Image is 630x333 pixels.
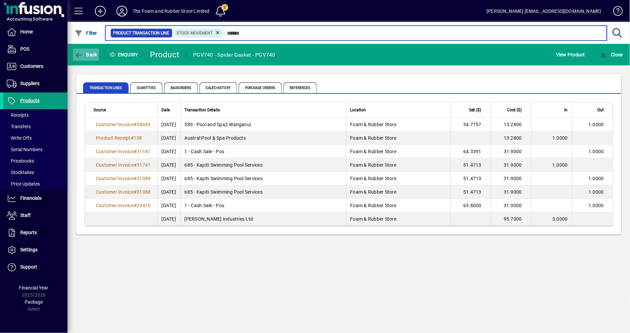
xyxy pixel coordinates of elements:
span: Product Transaction Line [113,30,169,36]
span: # [134,189,137,195]
div: Location [350,106,446,114]
td: 13.2800 [491,131,531,145]
span: 34683 [137,122,151,127]
a: Customer Invoice#24410 [94,202,153,209]
span: 1.0000 [553,162,568,168]
a: Write Offs [3,132,68,144]
span: 1.0000 [589,189,604,195]
span: Receipts [7,112,29,118]
td: 64.3391 [450,145,491,158]
td: [DATE] [157,172,180,185]
span: 31187 [137,149,151,154]
span: Foam & Rubber Store [350,149,397,154]
td: 685 - Kapiti Swimming Pool Services [180,172,346,185]
a: Customer Invoice#31088 [94,188,153,196]
span: Date [162,106,170,114]
span: Customers [20,63,43,69]
span: Customer Invoice [96,176,134,181]
td: [DATE] [157,118,180,131]
span: # [134,176,137,181]
span: Customer Invoice [96,122,134,127]
span: Product Receipt [96,135,131,141]
span: Purchase Orders [239,82,282,93]
span: # [134,122,137,127]
td: 51.4713 [450,172,491,185]
span: References [284,82,317,93]
span: Write Offs [7,135,32,141]
td: 589 - Pool and Spa2 Wanganui [180,118,346,131]
a: Customer Invoice#31741 [94,161,153,169]
span: # [134,162,137,168]
button: Close [598,49,625,61]
div: Source [94,106,153,114]
div: [PERSON_NAME] [EMAIL_ADDRESS][DOMAIN_NAME] [487,6,601,17]
td: 63.8000 [450,199,491,212]
span: Transfers [7,124,31,129]
span: 1.0000 [553,135,568,141]
span: Foam & Rubber Store [350,176,397,181]
span: Foam & Rubber Store [350,135,397,141]
a: Reports [3,224,68,241]
td: [DATE] [157,145,180,158]
a: Receipts [3,109,68,121]
a: Suppliers [3,75,68,92]
span: Foam & Rubber Store [350,216,397,222]
span: # [134,149,137,154]
div: PGV740 - Spider Gasket - PGV740 [193,50,275,60]
span: Transaction Lines [83,82,129,93]
span: Package [25,299,43,305]
td: [DATE] [157,199,180,212]
a: Home [3,24,68,40]
a: Customer Invoice#31187 [94,148,153,155]
span: Reports [20,230,37,235]
td: 13.2800 [491,118,531,131]
span: Quantities [130,82,162,93]
span: 1.0000 [589,122,604,127]
span: Close [599,52,623,57]
span: Back [75,52,97,57]
app-page-header-button: Back [68,49,105,61]
span: 31088 [137,189,151,195]
span: 1.0000 [589,203,604,208]
div: Enquiry [105,49,145,60]
td: 31.9000 [491,172,531,185]
span: Stock movement [177,31,213,35]
td: 31.9000 [491,145,531,158]
a: Settings [3,242,68,258]
td: [DATE] [157,158,180,172]
a: Support [3,259,68,276]
button: Profile [111,5,133,17]
span: 3.0000 [553,216,568,222]
span: Stocktakes [7,170,34,175]
td: 685 - Kapiti Swimming Pool Services [180,158,346,172]
span: Out [598,106,604,114]
button: Filter [73,27,99,39]
span: Foam & Rubber Store [350,203,397,208]
span: # [131,135,134,141]
span: Customer Invoice [96,189,134,195]
span: Settings [20,247,37,252]
div: Date [162,106,176,114]
td: 1 - Cash Sale - Pos [180,199,346,212]
span: 1.0000 [589,149,604,154]
td: 51.4713 [450,185,491,199]
td: 31.9000 [491,199,531,212]
td: Austral Pool & Spa Products [180,131,346,145]
span: Staff [20,213,31,218]
span: Sell ($) [469,106,481,114]
td: 1 - Cash Sale - Pos [180,145,346,158]
td: [PERSON_NAME] Industries Ltd [180,212,346,226]
td: [DATE] [157,212,180,226]
td: [DATE] [157,131,180,145]
td: 51.4713 [450,158,491,172]
a: Knowledge Base [608,1,622,23]
span: 24410 [137,203,151,208]
span: 31741 [137,162,151,168]
span: Products [20,98,40,103]
button: View Product [554,49,587,61]
a: Staff [3,207,68,224]
td: [DATE] [157,185,180,199]
span: POS [20,46,29,52]
a: Customers [3,58,68,75]
a: Serial Numbers [3,144,68,155]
